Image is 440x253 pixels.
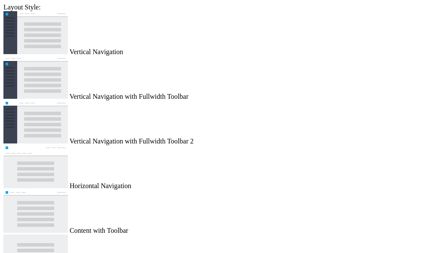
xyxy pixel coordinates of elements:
span: Vertical Navigation [70,48,123,55]
span: Vertical Navigation with Fullwidth Toolbar 2 [70,137,194,145]
md-radio-button: Horizontal Navigation [3,145,437,190]
span: Horizontal Navigation [70,182,131,189]
md-radio-button: Vertical Navigation with Fullwidth Toolbar 2 [3,101,437,145]
md-radio-button: Vertical Navigation [3,11,437,56]
img: vertical-nav.jpg [3,11,68,54]
img: content-with-toolbar.jpg [3,190,68,233]
div: Layout Style: [3,3,437,11]
img: vertical-nav-with-full-toolbar-2.jpg [3,101,68,143]
md-radio-button: Vertical Navigation with Fullwidth Toolbar [3,56,437,101]
span: Vertical Navigation with Fullwidth Toolbar [70,93,189,100]
md-radio-button: Content with Toolbar [3,190,437,235]
img: horizontal-nav.jpg [3,145,68,188]
span: Content with Toolbar [70,227,128,234]
img: vertical-nav-with-full-toolbar.jpg [3,56,68,99]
